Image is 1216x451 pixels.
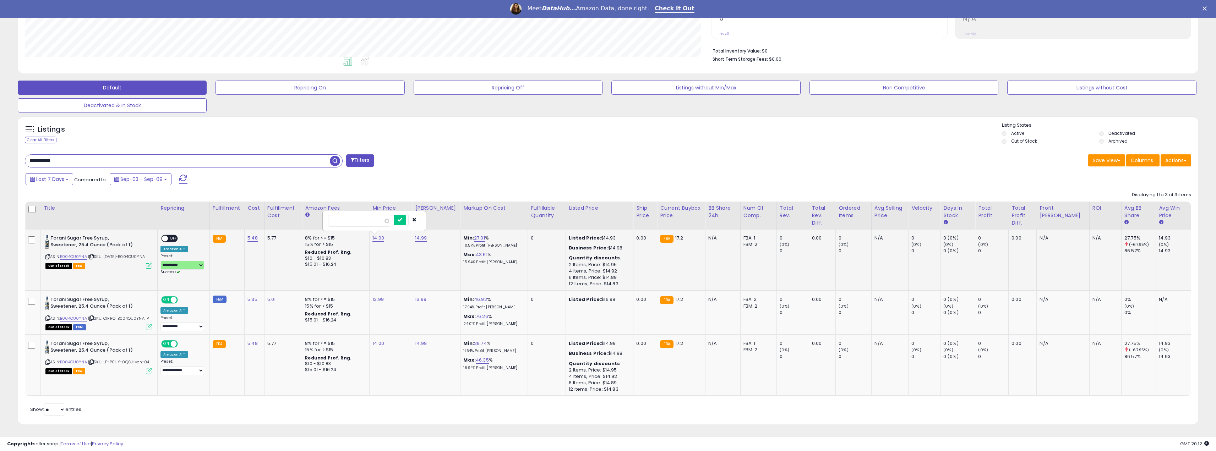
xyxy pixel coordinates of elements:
div: ROI [1092,204,1118,212]
div: Num of Comp. [743,204,774,219]
b: Min: [463,235,474,241]
a: Terms of Use [61,440,91,447]
div: Min Price [372,204,409,212]
span: $0.00 [769,56,781,62]
div: Listed Price [569,204,630,212]
div: 0 [911,235,940,241]
div: 14.93 [1159,235,1191,241]
small: Amazon Fees. [305,212,309,218]
div: % [463,313,522,326]
div: 0 [780,248,809,254]
div: 8% for <= $15 [305,235,364,241]
div: N/A [1092,296,1116,303]
span: All listings that are currently out of stock and unavailable for purchase on Amazon [45,324,72,330]
div: N/A [1040,235,1084,241]
b: Reduced Prof. Rng. [305,249,351,255]
span: FBA [73,368,85,374]
small: (0%) [839,303,849,309]
div: 14.93 [1159,353,1191,360]
div: 0.00 [636,340,651,347]
div: 0 [780,296,809,303]
span: Last 7 Days [36,176,64,183]
a: B004OU0YNA [60,315,87,321]
div: 14.93 [1159,340,1191,347]
a: 27.01 [474,235,485,242]
b: Business Price: [569,244,608,251]
div: 6 Items, Price: $14.89 [569,274,628,281]
div: ASIN: [45,296,152,329]
div: 0.00 [812,296,830,303]
div: 0 (0%) [943,353,975,360]
li: $0 [713,46,1186,55]
div: 4 Items, Price: $14.92 [569,373,628,380]
div: 0 [978,296,1008,303]
div: % [463,340,522,353]
div: 0 [839,235,871,241]
h2: 0 [719,14,948,24]
b: Reduced Prof. Rng. [305,311,351,317]
div: % [463,357,522,370]
span: OFF [168,236,179,242]
div: % [463,235,522,248]
label: Archived [1108,138,1128,144]
div: N/A [874,340,903,347]
div: 86.57% [1124,248,1156,254]
span: Show: entries [30,406,81,413]
div: $14.98 [569,245,628,251]
p: 16.94% Profit [PERSON_NAME] [463,365,522,370]
p: 10.57% Profit [PERSON_NAME] [463,243,522,248]
span: OFF [177,297,188,303]
a: 46.92 [474,296,487,303]
span: All listings that are currently out of stock and unavailable for purchase on Amazon [45,263,72,269]
span: Columns [1131,157,1153,164]
button: Listings without Cost [1007,81,1196,95]
div: Total Rev. [780,204,806,219]
b: Torani Sugar Free Syrup, Sweetener, 25.4 Ounce (Pack of 1) [50,340,137,355]
small: (0%) [978,347,988,353]
div: 0 [978,309,1008,316]
div: Repricing [160,204,207,212]
small: Prev: N/A [963,32,976,36]
div: 0 (0%) [943,235,975,241]
div: $14.93 [569,235,628,241]
div: Avg Win Price [1159,204,1188,219]
div: 0 [911,248,940,254]
span: | SKU: CIRRO-B004OU0YNA-P [88,315,149,321]
div: $15.01 - $16.24 [305,317,364,323]
th: The percentage added to the cost of goods (COGS) that forms the calculator for Min & Max prices. [460,202,528,230]
div: 0 [978,340,1008,347]
small: (0%) [780,242,790,247]
span: 17.2 [675,340,683,347]
small: Avg Win Price. [1159,219,1163,226]
b: Max: [463,357,476,363]
div: Preset: [160,359,204,375]
div: 0 [911,296,940,303]
span: ON [162,341,171,347]
div: 0 [978,235,1008,241]
div: 86.57% [1124,353,1156,360]
a: 14.99 [415,235,427,242]
div: 0.00 [636,296,651,303]
small: (0%) [943,242,953,247]
div: 0 [978,353,1008,360]
div: Ordered Items [839,204,868,219]
div: 27.75% [1124,340,1156,347]
span: 17.2 [675,235,683,241]
small: (0%) [1159,347,1169,353]
div: 15% for > $15 [305,241,364,248]
div: N/A [1092,340,1116,347]
button: Default [18,81,207,95]
div: Avg BB Share [1124,204,1153,219]
div: 0 [780,353,809,360]
a: 5.48 [247,340,258,347]
div: FBM: 2 [743,347,771,353]
div: Amazon AI * [160,246,188,252]
div: Close [1203,6,1210,11]
b: Torani Sugar Free Syrup, Sweetener, 25.4 Ounce (Pack of 1) [50,296,137,311]
div: 6 Items, Price: $14.89 [569,380,628,386]
div: ASIN: [45,235,152,268]
small: (0%) [978,303,988,309]
div: 0% [1124,309,1156,316]
span: | SKU: LF-P0HY-0QCJ-ven-04 [88,359,149,365]
div: 0.00 [812,235,830,241]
